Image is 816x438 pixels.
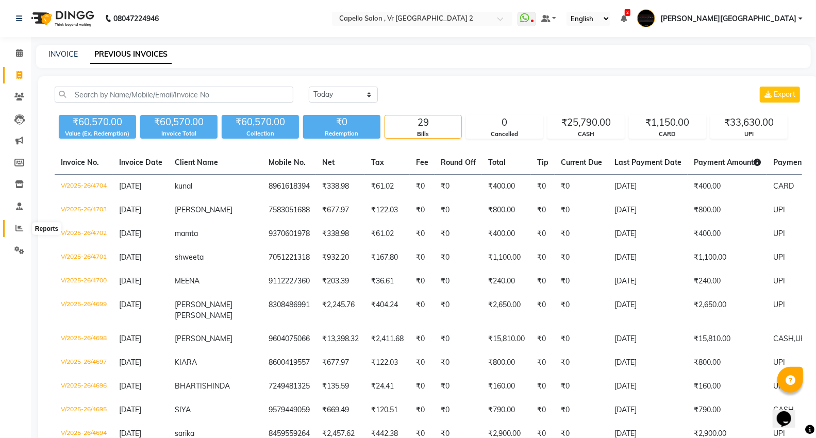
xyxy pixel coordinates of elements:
td: ₹0 [410,398,435,422]
td: ₹2,411.68 [365,327,410,351]
span: [DATE] [119,429,141,438]
td: 8961618394 [262,175,316,199]
td: [DATE] [608,269,688,293]
td: ₹0 [555,398,608,422]
td: ₹0 [531,198,555,222]
td: ₹0 [555,246,608,269]
td: ₹0 [531,246,555,269]
td: ₹0 [555,293,608,327]
a: INVOICE [48,49,78,59]
div: CASH [548,130,624,139]
span: SHINDA [202,381,230,391]
a: 2 [621,14,627,23]
td: ₹203.39 [316,269,365,293]
span: Payment Amount [694,158,761,167]
span: [PERSON_NAME][GEOGRAPHIC_DATA] [660,13,796,24]
div: UPI [711,130,787,139]
span: kunal [175,181,192,191]
td: ₹0 [435,398,482,422]
div: ₹25,790.00 [548,115,624,130]
td: ₹122.03 [365,198,410,222]
td: [DATE] [608,175,688,199]
td: ₹0 [410,327,435,351]
td: ₹0 [531,351,555,375]
span: UPI [795,334,807,343]
span: UPI [773,205,785,214]
td: ₹2,650.00 [482,293,531,327]
td: [DATE] [608,327,688,351]
input: Search by Name/Mobile/Email/Invoice No [55,87,293,103]
td: ₹0 [435,375,482,398]
span: Tip [537,158,548,167]
td: ₹0 [410,293,435,327]
td: ₹0 [555,351,608,375]
iframe: chat widget [773,397,806,428]
span: 2 [625,9,630,16]
td: [DATE] [608,293,688,327]
td: ₹338.98 [316,222,365,246]
td: ₹677.97 [316,351,365,375]
td: ₹404.24 [365,293,410,327]
td: [DATE] [608,198,688,222]
td: ₹0 [435,246,482,269]
div: Redemption [303,129,380,138]
td: ₹0 [555,198,608,222]
td: ₹0 [555,269,608,293]
div: ₹60,570.00 [140,115,218,129]
span: mamta [175,229,198,238]
td: V/2025-26/4702 [55,222,113,246]
td: ₹1,100.00 [688,246,767,269]
td: 9604075066 [262,327,316,351]
td: ₹800.00 [688,198,767,222]
td: ₹13,398.32 [316,327,365,351]
td: ₹790.00 [482,398,531,422]
span: [DATE] [119,381,141,391]
td: ₹0 [555,327,608,351]
td: ₹24.41 [365,375,410,398]
span: shweeta [175,252,204,262]
span: [PERSON_NAME] [175,334,232,343]
td: ₹160.00 [482,375,531,398]
span: CARD [773,181,794,191]
span: Total [488,158,506,167]
td: ₹167.80 [365,246,410,269]
div: Cancelled [467,130,543,139]
span: UPI [773,229,785,238]
td: ₹61.02 [365,222,410,246]
td: ₹135.59 [316,375,365,398]
img: Capello VR Mall [637,9,655,27]
td: ₹0 [531,327,555,351]
td: 9579449059 [262,398,316,422]
td: [DATE] [608,351,688,375]
td: V/2025-26/4704 [55,175,113,199]
td: ₹400.00 [482,175,531,199]
span: [DATE] [119,229,141,238]
td: V/2025-26/4703 [55,198,113,222]
span: [DATE] [119,276,141,285]
td: [DATE] [608,222,688,246]
td: 8600419557 [262,351,316,375]
span: Round Off [441,158,476,167]
span: [PERSON_NAME] [175,205,232,214]
span: UPI [773,381,785,391]
div: Value (Ex. Redemption) [59,129,136,138]
span: Invoice Date [119,158,162,167]
span: Tax [371,158,384,167]
span: Net [322,158,335,167]
td: ₹400.00 [688,222,767,246]
td: [DATE] [608,375,688,398]
span: [DATE] [119,300,141,309]
td: ₹2,245.76 [316,293,365,327]
td: ₹0 [531,269,555,293]
span: CASH, [773,334,795,343]
td: ₹0 [410,175,435,199]
span: [DATE] [119,405,141,414]
span: Last Payment Date [614,158,681,167]
td: V/2025-26/4700 [55,269,113,293]
td: ₹0 [435,327,482,351]
td: ₹0 [410,246,435,269]
span: [DATE] [119,358,141,367]
td: V/2025-26/4697 [55,351,113,375]
td: ₹0 [555,175,608,199]
td: ₹669.49 [316,398,365,422]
